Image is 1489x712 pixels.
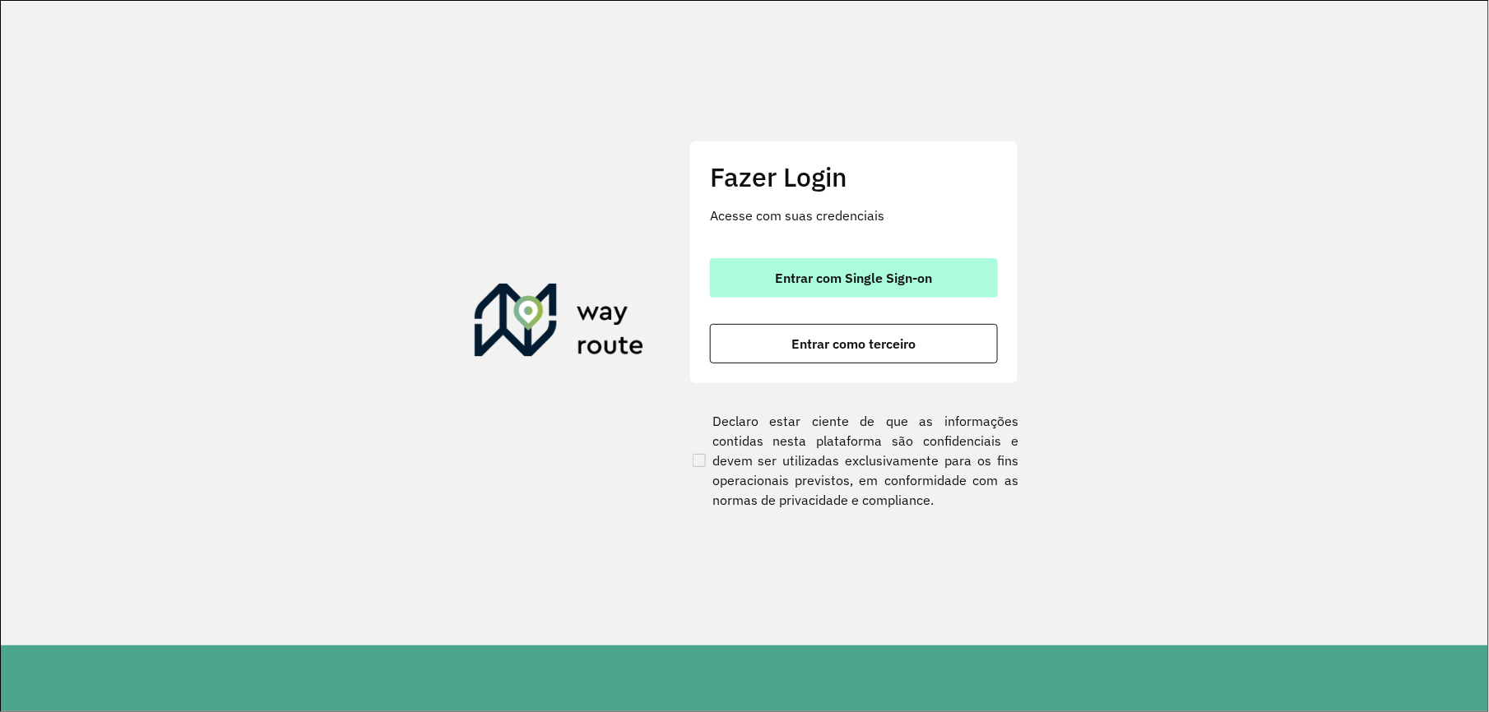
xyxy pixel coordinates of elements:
span: Entrar como terceiro [792,337,916,350]
img: Roteirizador AmbevTech [475,284,644,363]
button: button [710,324,998,363]
span: Entrar com Single Sign-on [776,271,933,284]
h2: Fazer Login [710,161,998,192]
p: Acesse com suas credenciais [710,206,998,225]
button: button [710,258,998,298]
label: Declaro estar ciente de que as informações contidas nesta plataforma são confidenciais e devem se... [689,411,1018,510]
